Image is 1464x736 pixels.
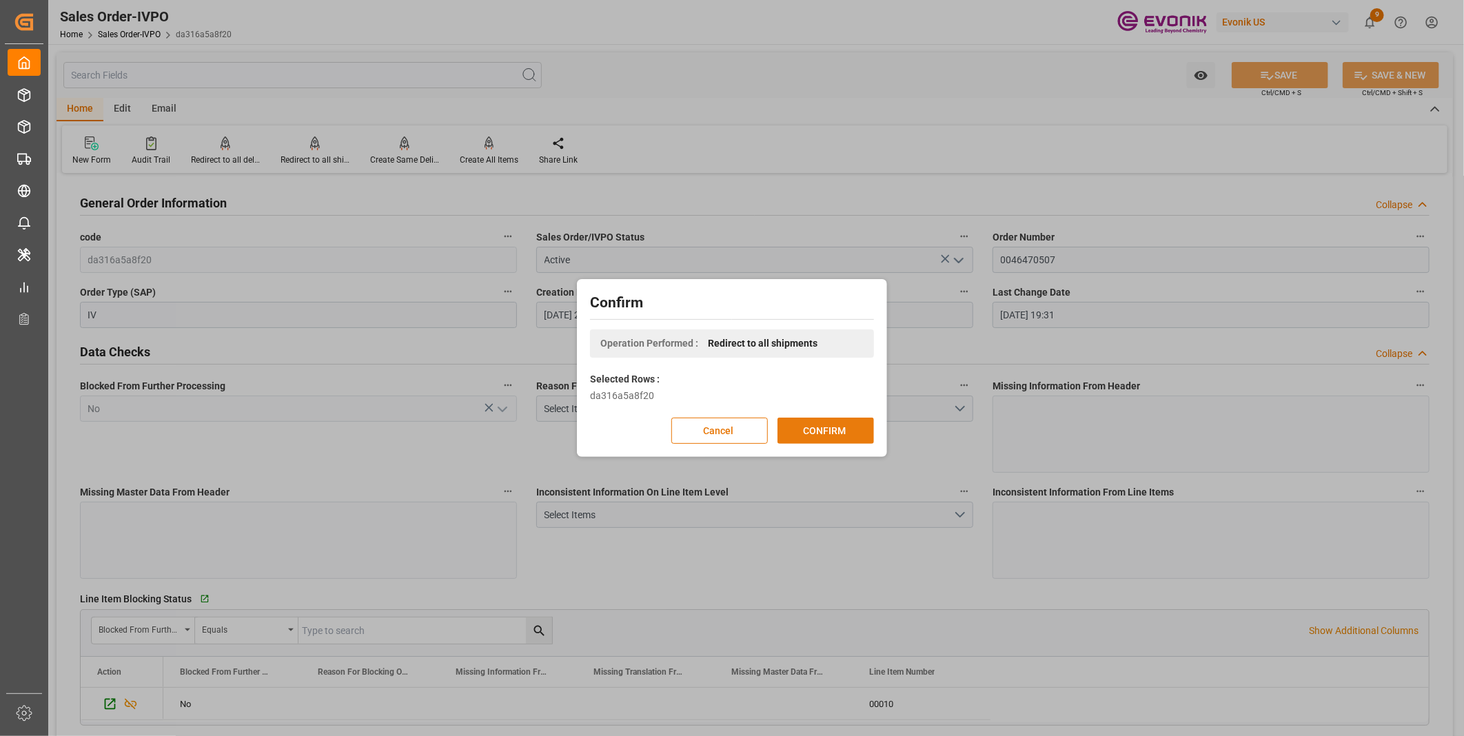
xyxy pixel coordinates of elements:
label: Selected Rows : [590,372,660,387]
button: Cancel [671,418,768,444]
span: Redirect to all shipments [708,336,817,351]
div: da316a5a8f20 [590,389,874,403]
h2: Confirm [590,292,874,314]
span: Operation Performed : [600,336,698,351]
button: CONFIRM [777,418,874,444]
